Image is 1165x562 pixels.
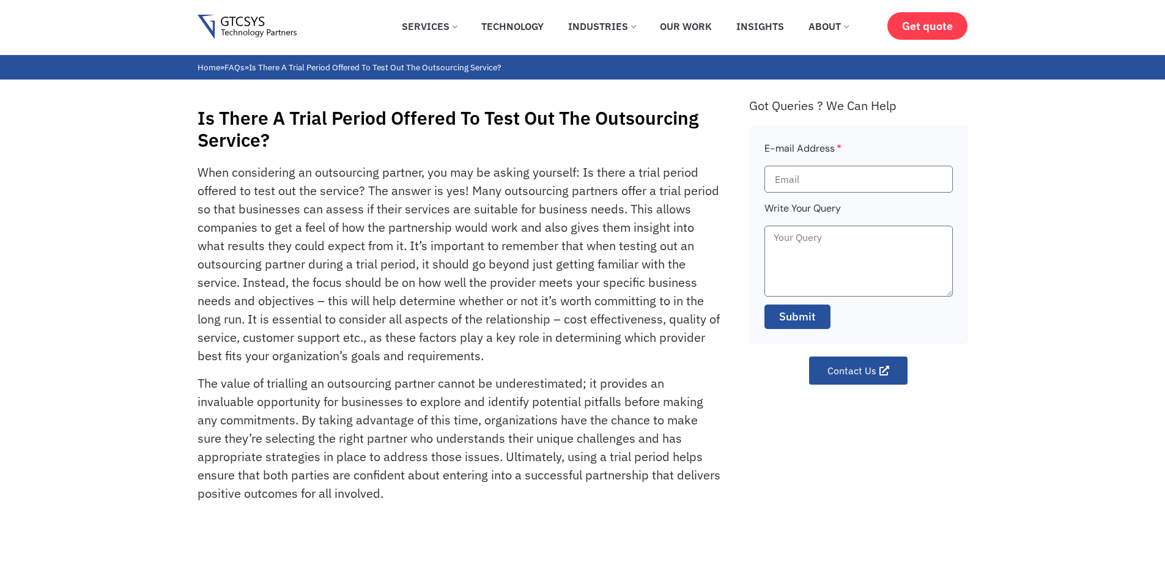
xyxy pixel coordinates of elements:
[198,15,297,40] img: Gtcsys logo
[779,309,816,325] span: Submit
[764,305,830,329] button: Submit
[393,13,466,40] a: Services
[827,366,876,375] span: Contact Us
[809,357,908,385] a: Contact Us
[651,13,721,40] a: Our Work
[887,12,967,40] a: Get quote
[198,107,737,151] h1: Is There A Trial Period Offered To Test Out The Outsourcing Service?
[249,62,501,73] span: Is There A Trial Period Offered To Test Out The Outsourcing Service?
[799,13,857,40] a: About
[559,13,645,40] a: Industries
[764,141,953,337] form: Faq Form
[198,163,722,365] p: When considering an outsourcing partner, you may be asking yourself: Is there a trial period offe...
[764,201,841,226] label: Write Your Query
[224,62,245,73] a: FAQs
[472,13,553,40] a: Technology
[198,62,220,73] a: Home
[1089,486,1165,544] iframe: chat widget
[727,13,793,40] a: Insights
[764,141,841,166] label: E-mail Address
[764,166,953,193] input: Email
[749,98,968,113] div: Got Queries ? We Can Help
[902,20,953,32] span: Get quote
[198,374,722,503] p: The value of trialling an outsourcing partner cannot be underestimated; it provides an invaluable...
[198,62,501,73] span: » »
